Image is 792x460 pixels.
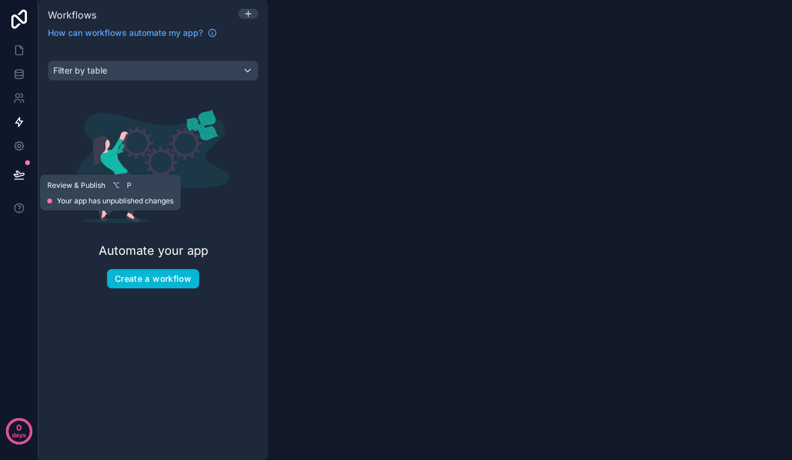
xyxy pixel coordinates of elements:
[47,181,105,190] span: Review & Publish
[48,9,96,21] span: Workflows
[43,27,222,39] a: How can workflows automate my app?
[16,422,22,434] p: 0
[48,27,203,39] span: How can workflows automate my app?
[12,427,26,443] p: days
[57,196,173,206] span: Your app has unpublished changes
[124,181,134,190] span: P
[111,181,121,190] span: ⌥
